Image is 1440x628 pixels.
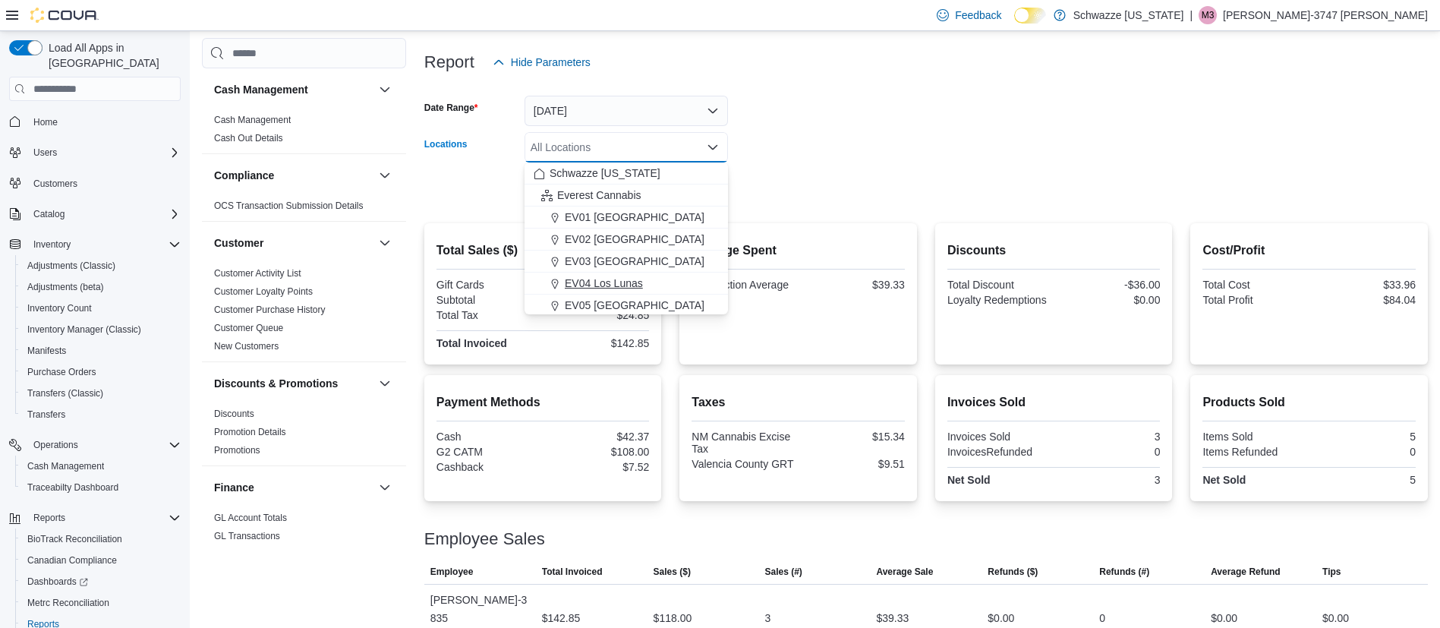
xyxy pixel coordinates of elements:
[436,294,540,306] div: Subtotal
[3,434,187,456] button: Operations
[15,383,187,404] button: Transfers (Classic)
[33,238,71,251] span: Inventory
[214,409,254,419] a: Discounts
[376,374,394,393] button: Discounts & Promotions
[33,512,65,524] span: Reports
[692,279,795,291] div: Transaction Average
[27,260,115,272] span: Adjustments (Classic)
[43,40,181,71] span: Load All Apps in [GEOGRAPHIC_DATA]
[692,458,795,470] div: Valencia County GRT
[546,461,649,473] div: $7.52
[876,566,933,578] span: Average Sale
[565,276,643,291] span: EV04 Los Lunas
[525,163,728,185] button: Schwazze [US_STATE]
[15,592,187,614] button: Metrc Reconciliation
[214,376,338,391] h3: Discounts & Promotions
[546,431,649,443] div: $42.37
[1057,446,1160,458] div: 0
[424,138,468,150] label: Locations
[692,431,795,455] div: NM Cannabis Excise Tax
[214,408,254,420] span: Discounts
[21,457,181,475] span: Cash Management
[21,573,94,591] a: Dashboards
[565,254,704,269] span: EV03 [GEOGRAPHIC_DATA]
[214,82,373,97] button: Cash Management
[436,241,650,260] h2: Total Sales ($)
[214,340,279,352] span: New Customers
[33,116,58,128] span: Home
[1202,474,1246,486] strong: Net Sold
[214,530,280,542] span: GL Transactions
[21,594,115,612] a: Metrc Reconciliation
[430,566,474,578] span: Employee
[511,55,591,70] span: Hide Parameters
[214,115,291,125] a: Cash Management
[525,251,728,273] button: EV03 [GEOGRAPHIC_DATA]
[3,234,187,255] button: Inventory
[214,513,287,523] a: GL Account Totals
[550,166,660,181] span: Schwazze [US_STATE]
[436,309,540,321] div: Total Tax
[21,457,110,475] a: Cash Management
[15,529,187,550] button: BioTrack Reconciliation
[21,530,181,548] span: BioTrack Reconciliation
[27,533,122,545] span: BioTrack Reconciliation
[27,302,92,314] span: Inventory Count
[15,571,187,592] a: Dashboards
[1312,431,1416,443] div: 5
[3,204,187,225] button: Catalog
[33,208,65,220] span: Catalog
[692,393,905,412] h2: Taxes
[21,406,71,424] a: Transfers
[15,550,187,571] button: Canadian Compliance
[436,461,540,473] div: Cashback
[27,481,118,494] span: Traceabilty Dashboard
[436,279,540,291] div: Gift Cards
[21,299,98,317] a: Inventory Count
[27,205,71,223] button: Catalog
[765,609,771,627] div: 3
[21,257,181,275] span: Adjustments (Classic)
[214,480,254,495] h3: Finance
[27,112,181,131] span: Home
[1322,566,1341,578] span: Tips
[214,200,364,211] a: OCS Transaction Submission Details
[30,8,99,23] img: Cova
[436,393,650,412] h2: Payment Methods
[27,409,65,421] span: Transfers
[525,207,728,229] button: EV01 [GEOGRAPHIC_DATA]
[1099,566,1149,578] span: Refunds (#)
[15,456,187,477] button: Cash Management
[27,323,141,336] span: Inventory Manager (Classic)
[27,113,64,131] a: Home
[27,345,66,357] span: Manifests
[424,530,545,548] h3: Employee Sales
[27,144,181,162] span: Users
[27,436,84,454] button: Operations
[654,609,692,627] div: $118.00
[1202,446,1306,458] div: Items Refunded
[27,144,63,162] button: Users
[1202,6,1215,24] span: M3
[15,276,187,298] button: Adjustments (beta)
[202,405,406,465] div: Discounts & Promotions
[214,531,280,541] a: GL Transactions
[21,320,147,339] a: Inventory Manager (Classic)
[1057,474,1160,486] div: 3
[707,141,719,153] button: Close list of options
[214,480,373,495] button: Finance
[1312,279,1416,291] div: $33.96
[1223,6,1428,24] p: [PERSON_NAME]-3747 [PERSON_NAME]
[214,512,287,524] span: GL Account Totals
[802,431,905,443] div: $15.34
[15,255,187,276] button: Adjustments (Classic)
[876,609,909,627] div: $39.33
[214,305,326,315] a: Customer Purchase History
[802,279,905,291] div: $39.33
[376,478,394,497] button: Finance
[202,509,406,551] div: Finance
[214,267,301,279] span: Customer Activity List
[202,111,406,153] div: Cash Management
[436,337,507,349] strong: Total Invoiced
[1073,6,1184,24] p: Schwazze [US_STATE]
